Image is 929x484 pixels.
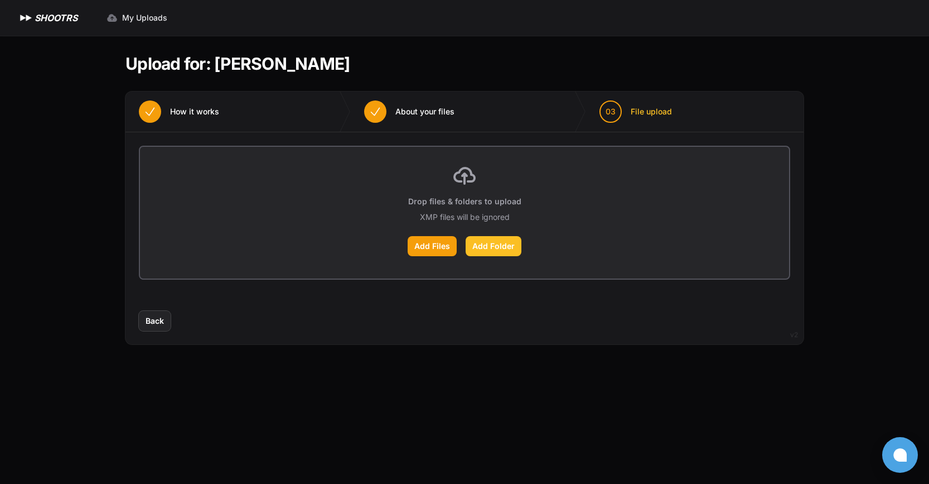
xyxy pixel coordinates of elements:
[466,236,521,256] label: Add Folder
[125,92,233,132] button: How it works
[146,315,164,327] span: Back
[395,106,454,117] span: About your files
[790,328,798,342] div: v2
[100,8,174,28] a: My Uploads
[35,11,78,25] h1: SHOOTRS
[420,212,510,223] p: XMP files will be ignored
[408,236,457,256] label: Add Files
[18,11,35,25] img: SHOOTRS
[170,106,219,117] span: How it works
[351,92,468,132] button: About your files
[882,437,918,473] button: Open chat window
[139,311,171,331] button: Back
[408,196,521,207] p: Drop files & folders to upload
[631,106,672,117] span: File upload
[122,12,167,23] span: My Uploads
[125,54,350,74] h1: Upload for: [PERSON_NAME]
[606,106,616,117] span: 03
[586,92,685,132] button: 03 File upload
[18,11,78,25] a: SHOOTRS SHOOTRS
